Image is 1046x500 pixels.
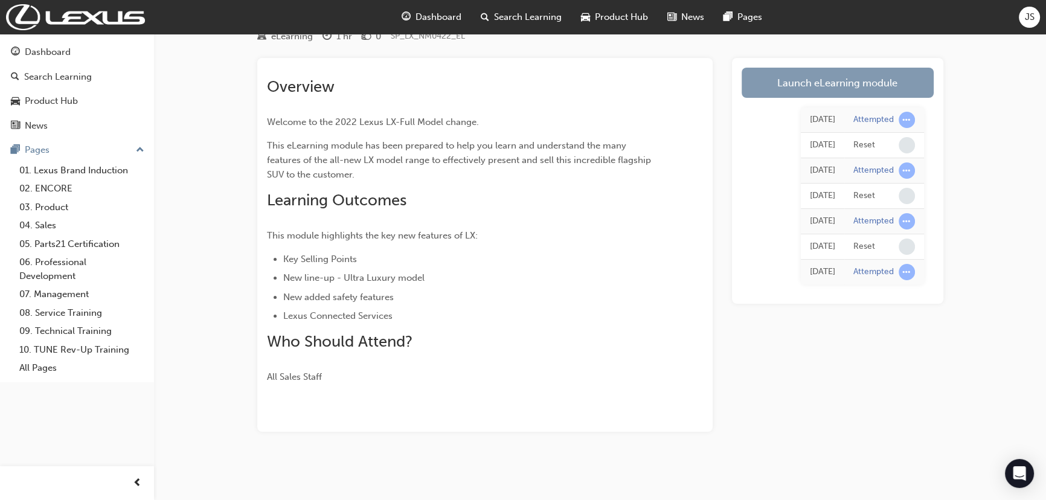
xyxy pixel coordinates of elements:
[133,476,142,491] span: prev-icon
[595,10,648,24] span: Product Hub
[810,189,835,203] div: Wed Aug 13 2025 10:47:50 GMT+1000 (Australian Eastern Standard Time)
[899,162,915,179] span: learningRecordVerb_ATTEMPT-icon
[14,235,149,254] a: 05. Parts21 Certification
[271,30,313,43] div: eLearning
[14,198,149,217] a: 03. Product
[853,139,875,151] div: Reset
[322,31,332,42] span: clock-icon
[810,164,835,178] div: Wed Aug 13 2025 10:47:51 GMT+1000 (Australian Eastern Standard Time)
[267,332,412,351] span: Who Should Attend?
[14,359,149,377] a: All Pages
[14,253,149,285] a: 06. Professional Development
[853,190,875,202] div: Reset
[5,90,149,112] a: Product Hub
[24,70,92,84] div: Search Learning
[267,371,322,382] span: All Sales Staff
[810,240,835,254] div: Fri Aug 08 2025 15:17:26 GMT+1000 (Australian Eastern Standard Time)
[899,188,915,204] span: learningRecordVerb_NONE-icon
[257,31,266,42] span: learningResourceType_ELEARNING-icon
[267,191,406,210] span: Learning Outcomes
[136,143,144,158] span: up-icon
[5,139,149,161] button: Pages
[362,29,381,44] div: Price
[267,117,479,127] span: Welcome to the 2022 Lexus LX-Full Model change.
[257,29,313,44] div: Type
[11,47,20,58] span: guage-icon
[283,292,394,303] span: New added safety features
[1019,7,1040,28] button: JS
[571,5,658,30] a: car-iconProduct Hub
[899,213,915,229] span: learningRecordVerb_ATTEMPT-icon
[471,5,571,30] a: search-iconSearch Learning
[416,10,461,24] span: Dashboard
[25,119,48,133] div: News
[667,10,676,25] span: news-icon
[5,115,149,137] a: News
[899,112,915,128] span: learningRecordVerb_ATTEMPT-icon
[267,140,653,180] span: This eLearning module has been prepared to help you learn and understand the many features of the...
[283,254,357,264] span: Key Selling Points
[25,45,71,59] div: Dashboard
[391,31,465,41] span: Learning resource code
[14,341,149,359] a: 10. TUNE Rev-Up Training
[853,266,894,278] div: Attempted
[362,31,371,42] span: money-icon
[14,216,149,235] a: 04. Sales
[899,239,915,255] span: learningRecordVerb_NONE-icon
[267,230,478,241] span: This module highlights the key new features of LX:
[5,39,149,139] button: DashboardSearch LearningProduct HubNews
[810,214,835,228] div: Fri Aug 08 2025 15:17:27 GMT+1000 (Australian Eastern Standard Time)
[25,94,78,108] div: Product Hub
[14,179,149,198] a: 02. ENCORE
[14,161,149,180] a: 01. Lexus Brand Induction
[899,264,915,280] span: learningRecordVerb_ATTEMPT-icon
[392,5,471,30] a: guage-iconDashboard
[11,121,20,132] span: news-icon
[402,10,411,25] span: guage-icon
[481,10,489,25] span: search-icon
[376,30,381,43] div: 0
[14,322,149,341] a: 09. Technical Training
[25,143,50,157] div: Pages
[11,145,20,156] span: pages-icon
[11,96,20,107] span: car-icon
[810,138,835,152] div: Thu Aug 28 2025 12:40:50 GMT+1000 (Australian Eastern Standard Time)
[322,29,352,44] div: Duration
[853,216,894,227] div: Attempted
[714,5,772,30] a: pages-iconPages
[14,285,149,304] a: 07. Management
[853,165,894,176] div: Attempted
[1025,10,1035,24] span: JS
[5,66,149,88] a: Search Learning
[853,241,875,252] div: Reset
[853,114,894,126] div: Attempted
[5,41,149,63] a: Dashboard
[658,5,714,30] a: news-iconNews
[283,310,393,321] span: Lexus Connected Services
[283,272,425,283] span: New line-up - Ultra Luxury model
[724,10,733,25] span: pages-icon
[810,113,835,127] div: Thu Aug 28 2025 12:40:51 GMT+1000 (Australian Eastern Standard Time)
[899,137,915,153] span: learningRecordVerb_NONE-icon
[11,72,19,83] span: search-icon
[494,10,562,24] span: Search Learning
[14,304,149,322] a: 08. Service Training
[581,10,590,25] span: car-icon
[681,10,704,24] span: News
[1005,459,1034,488] div: Open Intercom Messenger
[737,10,762,24] span: Pages
[742,68,934,98] a: Launch eLearning module
[6,4,145,30] img: Trak
[810,265,835,279] div: Mon Jun 02 2025 09:53:52 GMT+1000 (Australian Eastern Standard Time)
[267,77,335,96] span: Overview
[336,30,352,43] div: 1 hr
